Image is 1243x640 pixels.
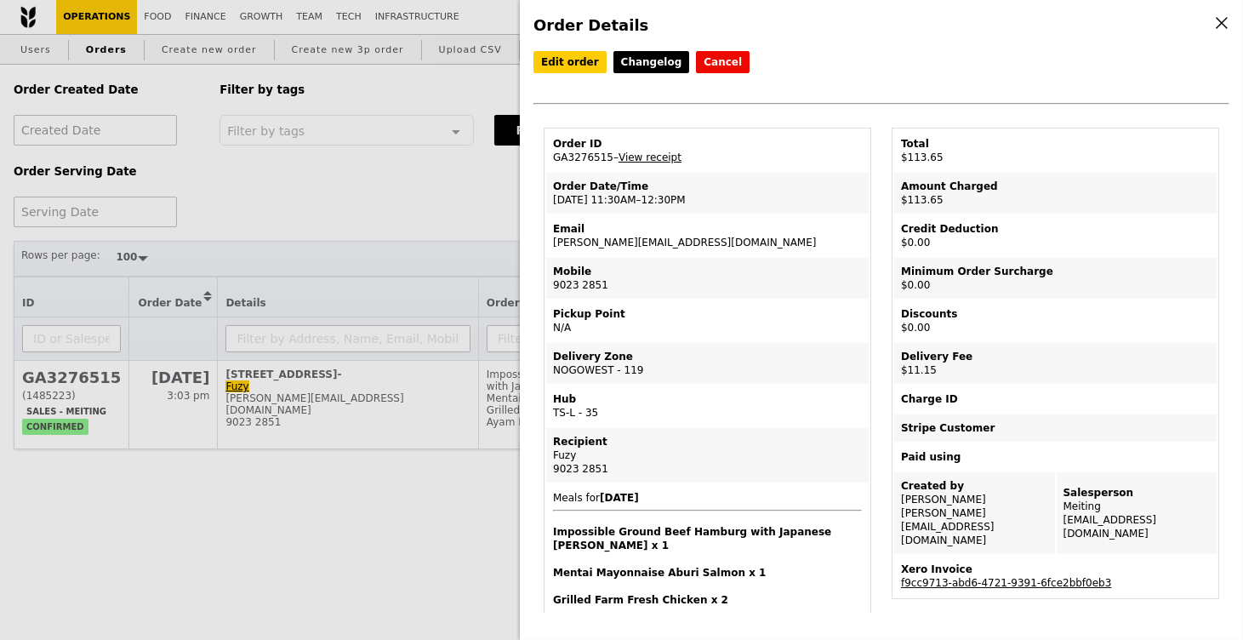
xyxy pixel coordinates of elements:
[546,386,869,426] td: TS-L - 35
[546,173,869,214] td: [DATE] 11:30AM–12:30PM
[546,130,869,171] td: GA3276515
[901,180,1210,193] div: Amount Charged
[553,593,862,607] h4: Grilled Farm Fresh Chicken x 2
[553,525,862,552] h4: Impossible Ground Beef Hamburg with Japanese [PERSON_NAME] x 1
[901,392,1210,406] div: Charge ID
[546,258,869,299] td: 9023 2851
[553,462,862,476] div: 9023 2851
[619,151,681,163] a: View receipt
[553,449,862,462] div: Fuzy
[553,392,862,406] div: Hub
[553,435,862,449] div: Recipient
[901,222,1210,236] div: Credit Deduction
[894,472,1055,554] td: [PERSON_NAME] [PERSON_NAME][EMAIL_ADDRESS][DOMAIN_NAME]
[901,450,1210,464] div: Paid using
[553,137,862,151] div: Order ID
[533,16,648,34] span: Order Details
[894,300,1217,341] td: $0.00
[894,173,1217,214] td: $113.65
[1063,486,1211,500] div: Salesperson
[901,307,1210,321] div: Discounts
[553,180,862,193] div: Order Date/Time
[553,307,862,321] div: Pickup Point
[553,222,862,236] div: Email
[553,492,862,634] span: Meals for
[546,215,869,256] td: [PERSON_NAME][EMAIL_ADDRESS][DOMAIN_NAME]
[901,421,1210,435] div: Stripe Customer
[894,215,1217,256] td: $0.00
[613,151,619,163] span: –
[553,265,862,278] div: Mobile
[901,577,1111,589] a: f9cc9713-abd6-4721-9391-6fce2bbf0eb3
[901,563,1210,576] div: Xero Invoice
[553,566,862,580] h4: Mentai Mayonnaise Aburi Salmon x 1
[901,350,1210,363] div: Delivery Fee
[533,51,607,73] a: Edit order
[546,343,869,384] td: NOGOWEST - 119
[894,258,1217,299] td: $0.00
[901,479,1048,493] div: Created by
[894,343,1217,384] td: $11.15
[901,137,1210,151] div: Total
[1057,472,1217,554] td: Meiting [EMAIL_ADDRESS][DOMAIN_NAME]
[553,350,862,363] div: Delivery Zone
[613,51,690,73] a: Changelog
[894,130,1217,171] td: $113.65
[600,492,639,504] b: [DATE]
[901,265,1210,278] div: Minimum Order Surcharge
[546,300,869,341] td: N/A
[696,51,750,73] button: Cancel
